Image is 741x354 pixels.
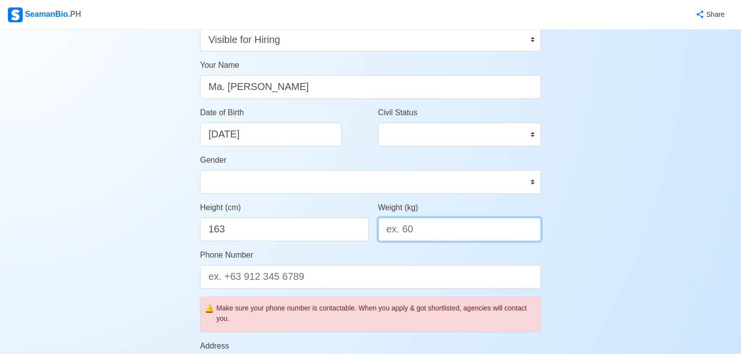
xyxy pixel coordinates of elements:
[68,10,81,18] span: .PH
[8,7,23,22] img: Logo
[200,75,541,99] input: Type your name
[200,251,253,259] span: Phone Number
[200,218,368,241] input: ex. 163
[200,203,241,212] span: Height (cm)
[216,303,537,324] div: Make sure your phone number is contactable. When you apply & got shortlisted, agencies will conta...
[686,5,733,24] button: Share
[378,203,419,212] span: Weight (kg)
[378,218,541,241] input: ex. 60
[204,303,214,315] span: caution
[200,154,226,166] label: Gender
[200,342,229,350] span: Address
[8,7,81,22] div: SeamanBio
[200,107,244,119] label: Date of Birth
[200,61,239,69] span: Your Name
[378,107,418,119] label: Civil Status
[200,265,541,289] input: ex. +63 912 345 6789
